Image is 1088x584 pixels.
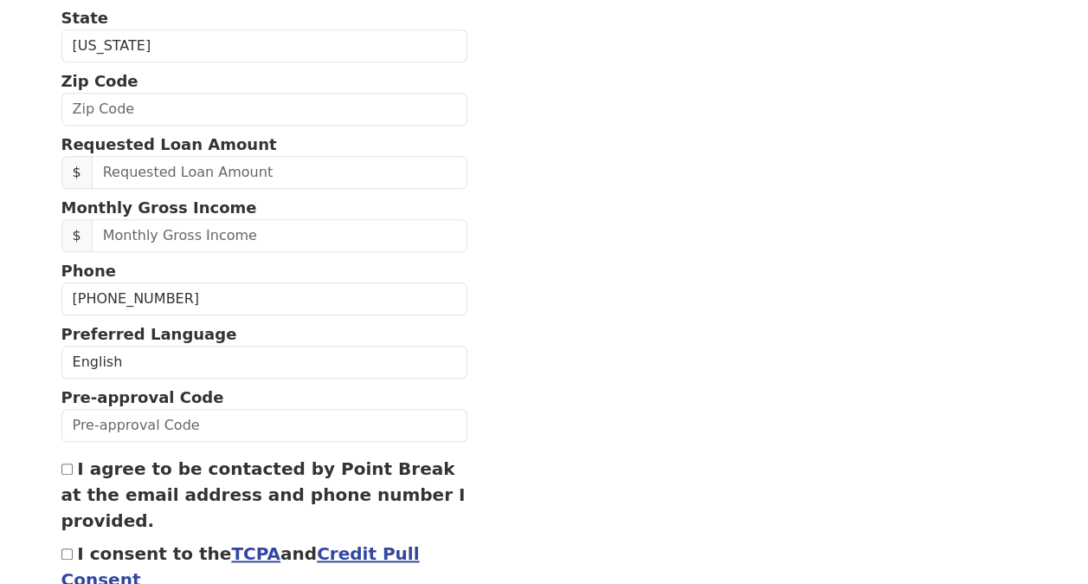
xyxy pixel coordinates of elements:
[61,409,468,442] input: Pre-approval Code
[61,196,468,219] p: Monthly Gross Income
[61,219,93,252] span: $
[61,9,109,27] strong: State
[61,156,93,189] span: $
[61,388,224,406] strong: Pre-approval Code
[61,458,466,531] label: I agree to be contacted by Point Break at the email address and phone number I provided.
[231,543,280,564] a: TCPA
[92,156,467,189] input: Requested Loan Amount
[61,135,277,153] strong: Requested Loan Amount
[61,262,116,280] strong: Phone
[61,72,138,90] strong: Zip Code
[61,282,468,315] input: Phone
[92,219,467,252] input: Monthly Gross Income
[61,325,237,343] strong: Preferred Language
[61,93,468,126] input: Zip Code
